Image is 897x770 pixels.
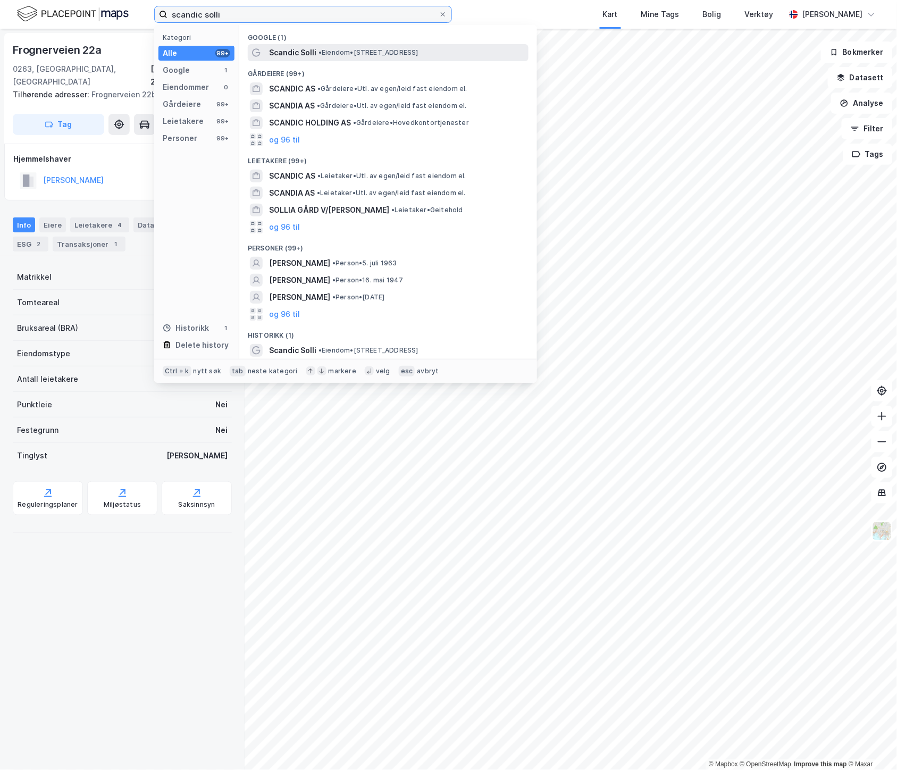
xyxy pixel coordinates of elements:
span: Gårdeiere • Utl. av egen/leid fast eiendom el. [317,102,467,110]
span: [PERSON_NAME] [269,274,330,287]
div: ESG [13,237,48,252]
span: [PERSON_NAME] [269,291,330,304]
span: • [318,48,322,56]
div: Antall leietakere [17,373,78,386]
div: Kart [603,8,618,21]
div: Kontrollprogram for chat [844,719,897,770]
span: Person • [DATE] [332,293,385,302]
span: Leietaker • Geitehold [391,206,463,214]
div: Ctrl + k [163,366,191,376]
div: nytt søk [194,367,222,375]
a: Mapbox [709,761,738,768]
div: neste kategori [248,367,298,375]
div: 4 [114,220,125,230]
span: Scandic Solli [269,344,316,357]
div: tab [230,366,246,376]
span: • [332,293,336,301]
div: Transaksjoner [53,237,125,252]
div: Hjemmelshaver [13,153,231,165]
span: Eiendom • [STREET_ADDRESS] [318,48,418,57]
div: Historikk [163,322,209,334]
input: Søk på adresse, matrikkel, gårdeiere, leietakere eller personer [167,6,439,22]
span: • [332,259,336,267]
div: 0263, [GEOGRAPHIC_DATA], [GEOGRAPHIC_DATA] [13,63,151,88]
div: Info [13,217,35,232]
span: SCANDIC AS [269,170,315,182]
div: Verktøy [745,8,774,21]
div: Gårdeiere (99+) [239,61,537,80]
span: • [353,119,356,127]
div: 99+ [215,117,230,125]
div: Gårdeiere [163,98,201,111]
div: [GEOGRAPHIC_DATA], 211/97 [151,63,232,88]
div: Bolig [703,8,722,21]
span: Leietaker • Utl. av egen/leid fast eiendom el. [317,189,466,197]
div: Personer (99+) [239,236,537,255]
div: Nei [215,398,228,411]
button: Tag [13,114,104,135]
div: Eiere [39,217,66,232]
span: SOLLIA GÅRD V/[PERSON_NAME] [269,204,389,216]
span: SCANDIC HOLDING AS [269,116,351,129]
a: OpenStreetMap [740,761,792,768]
button: Analyse [831,93,893,114]
div: Tomteareal [17,296,60,309]
button: og 96 til [269,133,300,146]
div: Delete history [175,339,229,351]
div: velg [376,367,390,375]
div: Reguleringsplaner [18,500,78,509]
div: Historikk (1) [239,323,537,342]
div: Personer [163,132,197,145]
span: • [332,276,336,284]
div: Tinglyst [17,449,47,462]
div: avbryt [417,367,439,375]
div: [PERSON_NAME] [166,449,228,462]
div: Bruksareal (BRA) [17,322,78,334]
div: Kategori [163,34,234,41]
span: • [391,206,395,214]
button: Tags [843,144,893,165]
span: SCANDIA AS [269,99,315,112]
span: • [317,172,321,180]
button: Filter [842,118,893,139]
span: Tilhørende adresser: [13,90,91,99]
div: esc [399,366,415,376]
button: og 96 til [269,221,300,233]
iframe: Chat Widget [844,719,897,770]
button: Bokmerker [821,41,893,63]
div: 1 [222,66,230,74]
button: Datasett [828,67,893,88]
span: [PERSON_NAME] [269,257,330,270]
span: • [317,102,320,110]
div: Mine Tags [641,8,680,21]
div: Frognerveien 22a [13,41,104,58]
a: Improve this map [794,761,847,768]
div: Festegrunn [17,424,58,437]
div: [PERSON_NAME] [802,8,863,21]
div: Eiendomstype [17,347,70,360]
span: Gårdeiere • Hovedkontortjenester [353,119,469,127]
span: Person • 5. juli 1963 [332,259,397,267]
div: Alle [163,47,177,60]
div: Nei [215,424,228,437]
span: SCANDIA AS [269,187,315,199]
span: Eiendom • [STREET_ADDRESS] [318,346,418,355]
img: logo.f888ab2527a4732fd821a326f86c7f29.svg [17,5,129,23]
div: Datasett [133,217,173,232]
span: • [317,189,320,197]
span: Person • 16. mai 1947 [332,276,404,284]
div: Frognerveien 22b [13,88,223,101]
div: Miljøstatus [104,500,141,509]
div: Leietakere (99+) [239,148,537,168]
span: • [317,85,321,93]
div: Eiendommer [163,81,209,94]
div: Leietakere [163,115,204,128]
div: markere [329,367,356,375]
div: Leietakere [70,217,129,232]
div: 1 [222,324,230,332]
div: 99+ [215,100,230,108]
div: 2 [33,239,44,249]
button: og 96 til [269,308,300,321]
div: Saksinnsyn [179,500,215,509]
div: 99+ [215,49,230,57]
